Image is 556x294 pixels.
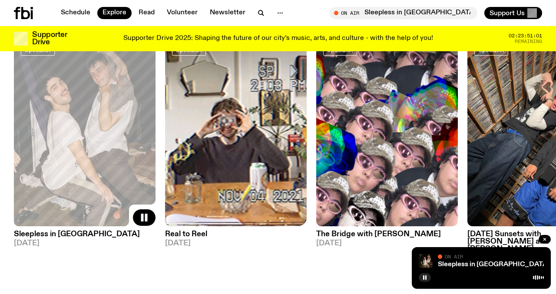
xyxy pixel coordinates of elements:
span: Support Us [490,9,525,17]
a: Read [133,7,160,19]
button: Support Us [484,7,542,19]
span: [DATE] [316,240,458,247]
span: [DATE] [165,240,307,247]
h3: Real to Reel [165,231,307,238]
span: On Air [445,254,463,259]
span: Remaining [515,39,542,44]
img: Jasper Craig Adams holds a vintage camera to his eye, obscuring his face. He is wearing a grey ju... [165,37,307,226]
button: On AirSleepless in [GEOGRAPHIC_DATA] [330,7,477,19]
p: Supporter Drive 2025: Shaping the future of our city’s music, arts, and culture - with the help o... [123,35,433,43]
h3: Supporter Drive [32,31,67,46]
a: Explore [97,7,132,19]
a: Newsletter [205,7,251,19]
a: Sleepless in [GEOGRAPHIC_DATA] [438,261,549,268]
a: Sleepless in [GEOGRAPHIC_DATA][DATE] [14,226,156,247]
a: Real to Reel[DATE] [165,226,307,247]
h3: Sleepless in [GEOGRAPHIC_DATA] [14,231,156,238]
a: Volunteer [162,7,203,19]
span: [DATE] [14,240,156,247]
span: 02:23:51:01 [509,33,542,38]
a: Schedule [56,7,96,19]
a: The Bridge with [PERSON_NAME][DATE] [316,226,458,247]
img: Marcus Whale is on the left, bent to his knees and arching back with a gleeful look his face He i... [419,254,433,268]
h3: The Bridge with [PERSON_NAME] [316,231,458,238]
